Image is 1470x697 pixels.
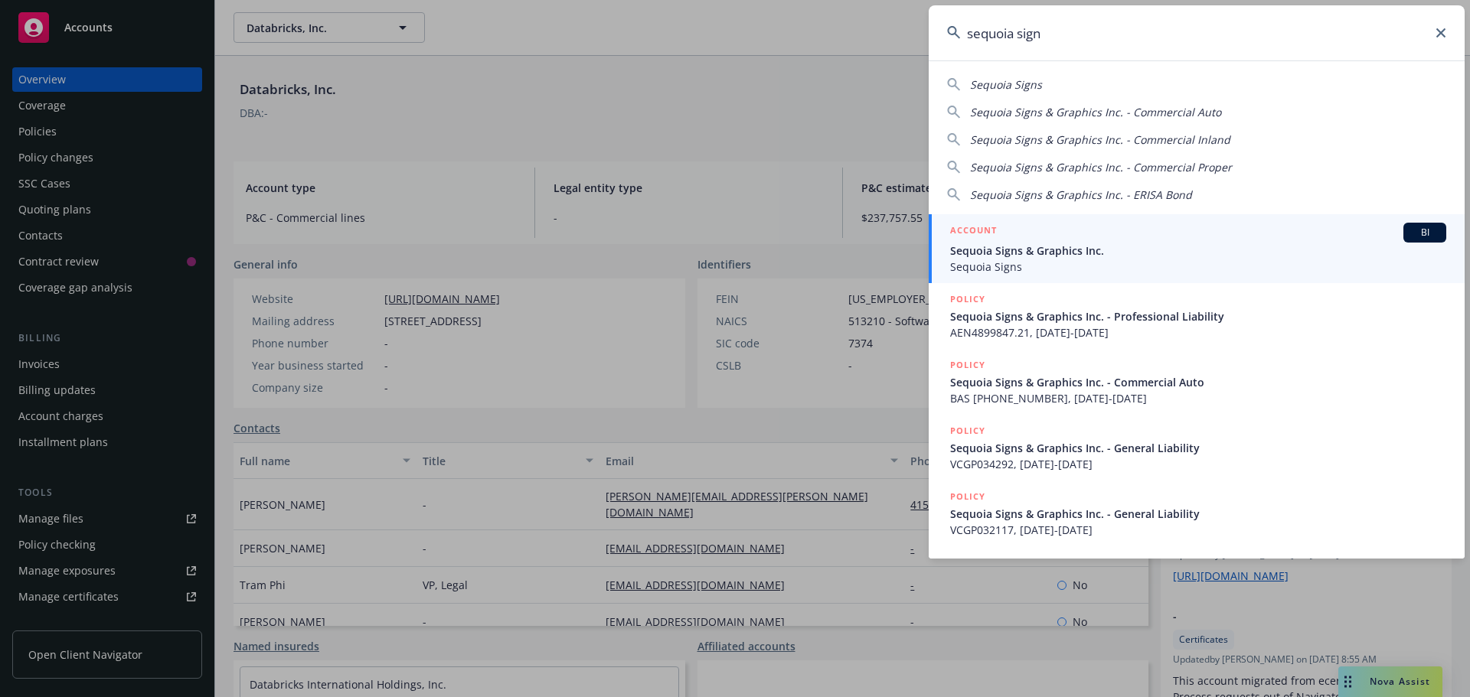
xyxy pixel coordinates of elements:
span: Sequoia Signs & Graphics Inc. - Commercial Auto [950,374,1446,390]
span: Sequoia Signs & Graphics Inc. - Commercial Inland [970,132,1230,147]
h5: POLICY [950,357,985,373]
h5: POLICY [950,489,985,504]
a: ACCOUNTBISequoia Signs & Graphics Inc.Sequoia Signs [929,214,1465,283]
a: POLICYSequoia Signs & Graphics Inc. - Professional LiabilityAEN4899847.21, [DATE]-[DATE] [929,283,1465,349]
h5: ACCOUNT [950,223,997,241]
span: VCGP034292, [DATE]-[DATE] [950,456,1446,472]
span: AEN4899847.21, [DATE]-[DATE] [950,324,1446,340]
span: Sequoia Signs & Graphics Inc. - General Liability [950,506,1446,522]
a: POLICY [929,546,1465,612]
span: Sequoia Signs & Graphics Inc. [950,243,1446,259]
h5: POLICY [950,555,985,570]
span: Sequoia Signs & Graphics Inc. - Commercial Proper [970,160,1232,174]
a: POLICYSequoia Signs & Graphics Inc. - Commercial AutoBAS [PHONE_NUMBER], [DATE]-[DATE] [929,349,1465,415]
span: Sequoia Signs & Graphics Inc. - Commercial Auto [970,105,1221,119]
span: Sequoia Signs [950,259,1446,275]
span: Sequoia Signs [970,77,1042,92]
span: BI [1410,226,1440,239]
h5: POLICY [950,423,985,438]
input: Search... [929,5,1465,60]
h5: POLICY [950,292,985,307]
span: BAS [PHONE_NUMBER], [DATE]-[DATE] [950,390,1446,406]
span: Sequoia Signs & Graphics Inc. - General Liability [950,440,1446,456]
a: POLICYSequoia Signs & Graphics Inc. - General LiabilityVCGP034292, [DATE]-[DATE] [929,415,1465,480]
a: POLICYSequoia Signs & Graphics Inc. - General LiabilityVCGP032117, [DATE]-[DATE] [929,480,1465,546]
span: Sequoia Signs & Graphics Inc. - ERISA Bond [970,187,1192,202]
span: VCGP032117, [DATE]-[DATE] [950,522,1446,538]
span: Sequoia Signs & Graphics Inc. - Professional Liability [950,308,1446,324]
